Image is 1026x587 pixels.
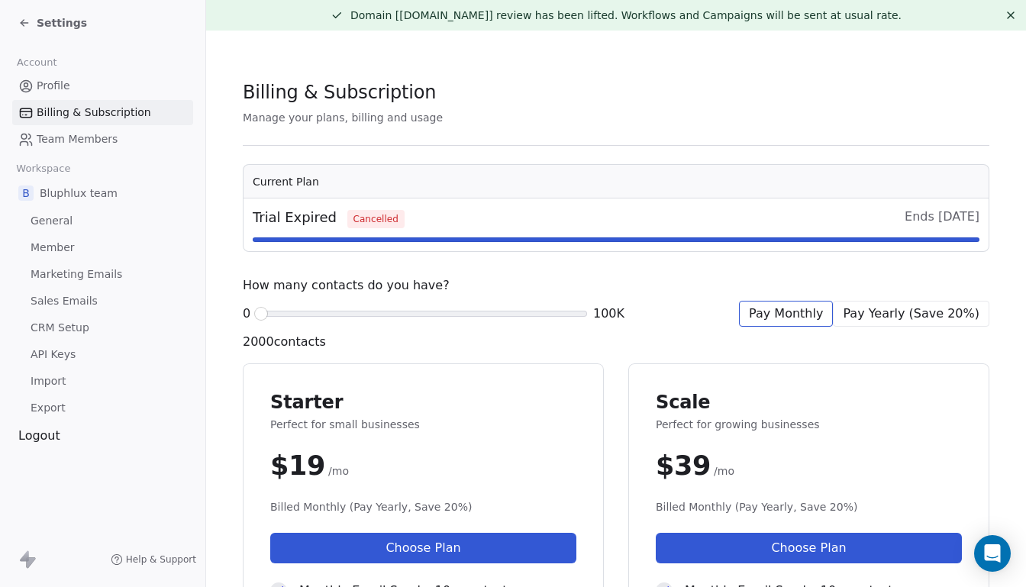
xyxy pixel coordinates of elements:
span: Domain [[DOMAIN_NAME]] review has been lifted. Workflows and Campaigns will be sent at usual rate. [350,9,902,21]
span: CRM Setup [31,320,89,336]
th: Current Plan [244,165,989,198]
a: Team Members [12,127,193,152]
span: /mo [714,463,734,479]
span: Perfect for small businesses [270,417,576,432]
span: Import [31,373,66,389]
span: 0 [243,305,250,323]
span: $ 19 [270,450,325,481]
a: Profile [12,73,193,98]
span: General [31,213,73,229]
span: Bluphlux team [40,185,118,201]
a: Import [12,369,193,394]
a: General [12,208,193,234]
a: Billing & Subscription [12,100,193,125]
span: /mo [328,463,349,479]
span: Billed Monthly (Pay Yearly, Save 20%) [270,499,576,514]
span: Team Members [37,131,118,147]
span: Marketing Emails [31,266,122,282]
button: Choose Plan [656,533,962,563]
span: Member [31,240,75,256]
span: Settings [37,15,87,31]
span: How many contacts do you have? [243,276,450,295]
a: Export [12,395,193,421]
button: Choose Plan [270,533,576,563]
span: Scale [656,391,962,414]
span: Account [10,51,63,74]
a: Settings [18,15,87,31]
span: Pay Yearly (Save 20%) [843,305,979,323]
span: Ends [DATE] [905,208,979,228]
span: Trial Expired [253,208,405,228]
span: Sales Emails [31,293,98,309]
span: Profile [37,78,70,94]
span: Export [31,400,66,416]
a: Sales Emails [12,289,193,314]
span: Billing & Subscription [243,81,436,104]
div: Logout [12,427,193,445]
a: API Keys [12,342,193,367]
span: 2000 contacts [243,333,326,351]
span: B [18,185,34,201]
span: $ 39 [656,450,711,481]
div: Open Intercom Messenger [974,535,1011,572]
span: API Keys [31,347,76,363]
span: Cancelled [347,210,405,228]
a: Marketing Emails [12,262,193,287]
span: 100K [593,305,624,323]
span: Perfect for growing businesses [656,417,962,432]
a: Help & Support [111,553,196,566]
span: Starter [270,391,576,414]
a: CRM Setup [12,315,193,340]
span: Pay Monthly [749,305,823,323]
span: Billed Monthly (Pay Yearly, Save 20%) [656,499,962,514]
span: Workspace [10,157,77,180]
span: Manage your plans, billing and usage [243,111,443,124]
a: Member [12,235,193,260]
span: Help & Support [126,553,196,566]
span: Billing & Subscription [37,105,151,121]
